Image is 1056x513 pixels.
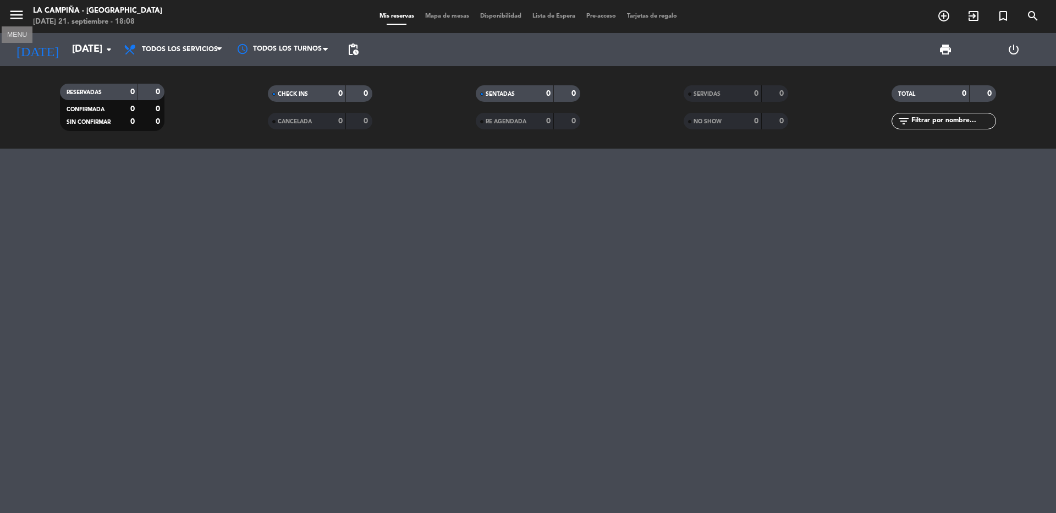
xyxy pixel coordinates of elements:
[67,90,102,95] span: RESERVADAS
[937,9,950,23] i: add_circle_outline
[130,105,135,113] strong: 0
[546,117,551,125] strong: 0
[997,9,1010,23] i: turned_in_not
[156,118,162,125] strong: 0
[364,117,370,125] strong: 0
[420,13,475,19] span: Mapa de mesas
[278,91,308,97] span: CHECK INS
[486,91,515,97] span: SENTADAS
[980,33,1048,66] div: LOG OUT
[897,114,910,128] i: filter_list
[910,115,996,127] input: Filtrar por nombre...
[130,88,135,96] strong: 0
[967,9,980,23] i: exit_to_app
[278,119,312,124] span: CANCELADA
[475,13,527,19] span: Disponibilidad
[898,91,915,97] span: TOTAL
[8,37,67,62] i: [DATE]
[156,105,162,113] strong: 0
[939,43,952,56] span: print
[571,90,578,97] strong: 0
[102,43,116,56] i: arrow_drop_down
[346,43,360,56] span: pending_actions
[621,13,683,19] span: Tarjetas de regalo
[130,118,135,125] strong: 0
[33,17,162,28] div: [DATE] 21. septiembre - 18:08
[364,90,370,97] strong: 0
[2,29,32,39] div: MENU
[754,117,758,125] strong: 0
[67,119,111,125] span: SIN CONFIRMAR
[779,90,786,97] strong: 0
[754,90,758,97] strong: 0
[142,46,218,53] span: Todos los servicios
[987,90,994,97] strong: 0
[156,88,162,96] strong: 0
[8,7,25,23] i: menu
[962,90,966,97] strong: 0
[67,107,105,112] span: CONFIRMADA
[486,119,526,124] span: RE AGENDADA
[8,7,25,27] button: menu
[1007,43,1020,56] i: power_settings_new
[374,13,420,19] span: Mis reservas
[527,13,581,19] span: Lista de Espera
[571,117,578,125] strong: 0
[1026,9,1039,23] i: search
[581,13,621,19] span: Pre-acceso
[338,90,343,97] strong: 0
[33,6,162,17] div: La Campiña - [GEOGRAPHIC_DATA]
[338,117,343,125] strong: 0
[694,119,722,124] span: NO SHOW
[779,117,786,125] strong: 0
[546,90,551,97] strong: 0
[694,91,721,97] span: SERVIDAS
